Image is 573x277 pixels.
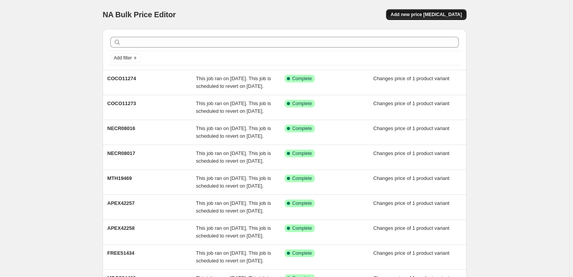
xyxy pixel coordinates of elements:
[373,101,450,106] span: Changes price of 1 product variant
[292,175,312,181] span: Complete
[107,101,136,106] span: COCO11273
[107,225,135,231] span: APEX42258
[373,200,450,206] span: Changes price of 1 product variant
[292,225,312,231] span: Complete
[110,53,141,63] button: Add filter
[196,150,271,164] span: This job ran on [DATE]. This job is scheduled to revert on [DATE].
[196,125,271,139] span: This job ran on [DATE]. This job is scheduled to revert on [DATE].
[107,175,132,181] span: MTH19469
[292,150,312,157] span: Complete
[292,125,312,132] span: Complete
[373,225,450,231] span: Changes price of 1 product variant
[196,250,271,264] span: This job ran on [DATE]. This job is scheduled to revert on [DATE].
[373,250,450,256] span: Changes price of 1 product variant
[373,76,450,81] span: Changes price of 1 product variant
[196,175,271,189] span: This job ran on [DATE]. This job is scheduled to revert on [DATE].
[196,225,271,239] span: This job ran on [DATE]. This job is scheduled to revert on [DATE].
[196,200,271,214] span: This job ran on [DATE]. This job is scheduled to revert on [DATE].
[386,9,467,20] button: Add new price [MEDICAL_DATA]
[107,250,134,256] span: FREE51434
[107,200,135,206] span: APEX42257
[196,101,271,114] span: This job ran on [DATE]. This job is scheduled to revert on [DATE].
[292,200,312,206] span: Complete
[373,150,450,156] span: Changes price of 1 product variant
[107,150,135,156] span: NECR08017
[107,76,136,81] span: COCO11274
[107,125,135,131] span: NECR08016
[391,12,462,18] span: Add new price [MEDICAL_DATA]
[103,10,176,19] span: NA Bulk Price Editor
[292,76,312,82] span: Complete
[292,101,312,107] span: Complete
[373,175,450,181] span: Changes price of 1 product variant
[114,55,132,61] span: Add filter
[292,250,312,256] span: Complete
[196,76,271,89] span: This job ran on [DATE]. This job is scheduled to revert on [DATE].
[373,125,450,131] span: Changes price of 1 product variant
